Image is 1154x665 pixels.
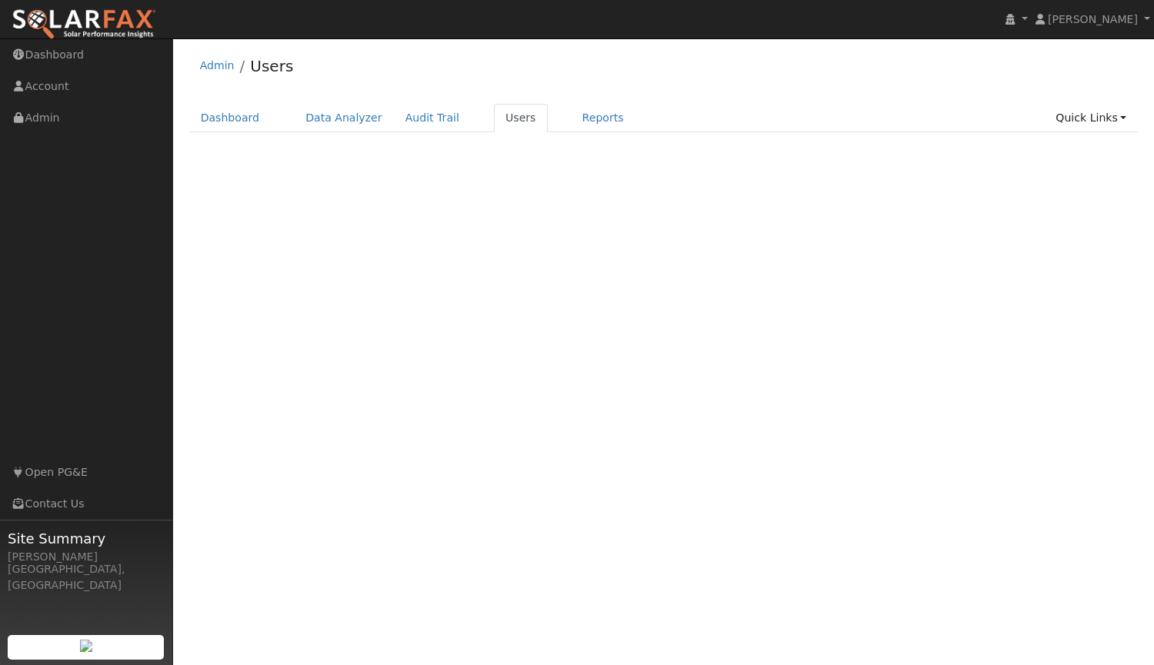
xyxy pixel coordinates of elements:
img: SolarFax [12,8,156,41]
span: [PERSON_NAME] [1048,13,1138,25]
a: Users [250,57,293,75]
a: Quick Links [1044,104,1138,132]
a: Data Analyzer [294,104,394,132]
div: [GEOGRAPHIC_DATA], [GEOGRAPHIC_DATA] [8,561,165,594]
a: Reports [571,104,635,132]
span: Site Summary [8,528,165,549]
div: [PERSON_NAME] [8,549,165,565]
a: Dashboard [189,104,272,132]
a: Admin [200,59,235,71]
a: Audit Trail [394,104,471,132]
a: Users [494,104,548,132]
img: retrieve [80,640,92,652]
